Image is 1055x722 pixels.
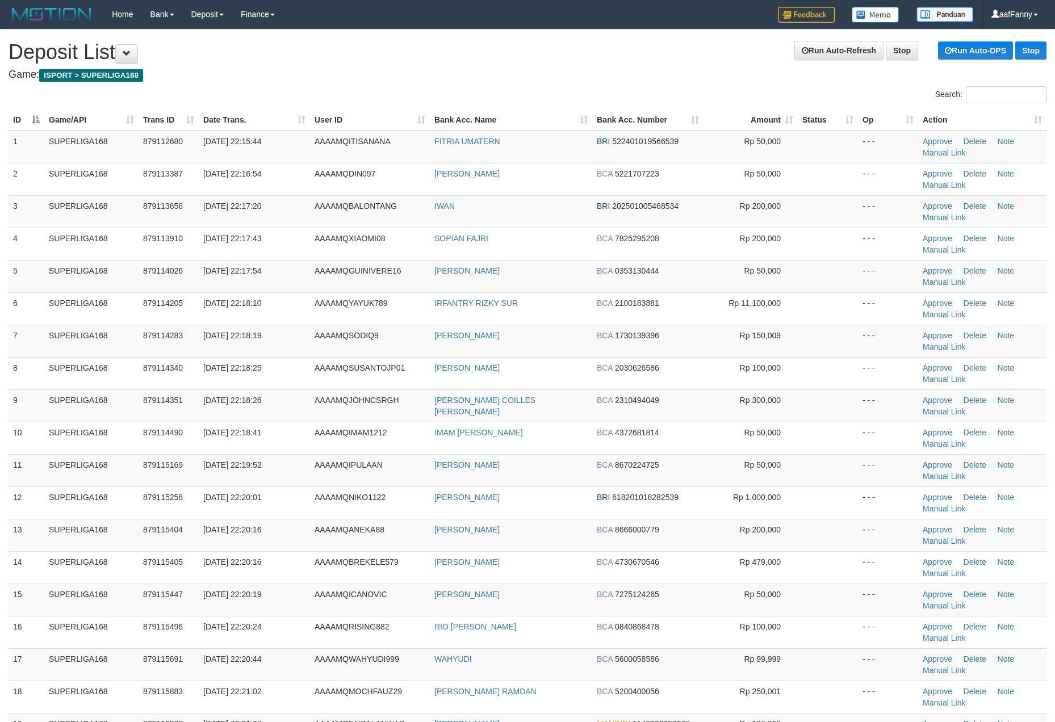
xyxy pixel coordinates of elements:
span: AAAAMQIMAM1212 [315,428,387,437]
a: Delete [964,299,986,308]
a: [PERSON_NAME] [434,460,500,469]
td: - - - [858,648,918,681]
img: MOTION_logo.png [9,6,95,23]
a: Note [998,460,1015,469]
th: Bank Acc. Name: activate to sort column ascending [430,110,592,131]
td: SUPERLIGA168 [44,131,139,163]
span: 879113656 [143,202,183,211]
a: Note [998,493,1015,502]
span: AAAAMQXIAOMI08 [315,234,385,243]
span: 879115883 [143,687,183,696]
a: Delete [964,363,986,372]
span: AAAAMQYAYUK789 [315,299,388,308]
td: SUPERLIGA168 [44,260,139,292]
span: 879114490 [143,428,183,437]
span: 879115405 [143,557,183,566]
a: Manual Link [923,213,966,222]
span: BCA [597,331,613,340]
a: Manual Link [923,601,966,610]
span: BRI [597,137,610,146]
span: BCA [597,590,613,599]
span: BCA [597,654,613,664]
td: - - - [858,389,918,422]
a: Manual Link [923,569,966,578]
a: Approve [923,169,952,178]
a: RIO [PERSON_NAME] [434,622,516,631]
td: SUPERLIGA168 [44,486,139,519]
span: Rp 1,000,000 [733,493,781,502]
td: - - - [858,195,918,228]
td: 5 [9,260,44,292]
th: Bank Acc. Number: activate to sort column ascending [592,110,704,131]
a: [PERSON_NAME] COILLES [PERSON_NAME] [434,396,535,416]
span: 879114351 [143,396,183,405]
a: Stop [886,41,918,60]
a: Approve [923,234,952,243]
td: - - - [858,131,918,163]
a: Approve [923,428,952,437]
a: Approve [923,622,952,631]
a: Approve [923,202,952,211]
span: 879115258 [143,493,183,502]
td: 7 [9,325,44,357]
span: [DATE] 22:20:16 [203,525,261,534]
td: SUPERLIGA168 [44,616,139,648]
td: 17 [9,648,44,681]
span: Copy 5221707223 to clipboard [615,169,659,178]
a: Stop [1015,41,1046,60]
a: [PERSON_NAME] [434,266,500,275]
span: Rp 50,000 [744,266,781,275]
span: 879114026 [143,266,183,275]
span: [DATE] 22:18:19 [203,331,261,340]
span: [DATE] 22:20:24 [203,622,261,631]
th: Game/API: activate to sort column ascending [44,110,139,131]
a: Manual Link [923,180,966,190]
td: 12 [9,486,44,519]
td: - - - [858,422,918,454]
span: AAAAMQWAHYUDI999 [315,654,399,664]
a: Manual Link [923,342,966,351]
a: Note [998,428,1015,437]
a: FITRIA UMATERN [434,137,500,146]
span: Copy 2100183881 to clipboard [615,299,659,308]
a: [PERSON_NAME] [434,169,500,178]
a: Note [998,169,1015,178]
span: [DATE] 22:20:44 [203,654,261,664]
th: ID: activate to sort column descending [9,110,44,131]
span: Rp 99,999 [744,654,781,664]
a: Approve [923,654,952,664]
span: Copy 5600058586 to clipboard [615,654,659,664]
span: Rp 200,000 [740,234,781,243]
span: AAAAMQNIKO1122 [315,493,386,502]
a: Approve [923,687,952,696]
td: SUPERLIGA168 [44,195,139,228]
h4: Game: [9,69,1046,81]
a: Delete [964,654,986,664]
td: 18 [9,681,44,713]
a: Approve [923,137,952,146]
span: Copy 1730139396 to clipboard [615,331,659,340]
a: WAHYUDI [434,654,472,664]
td: 14 [9,551,44,584]
span: [DATE] 22:16:54 [203,169,261,178]
a: Delete [964,137,986,146]
label: Search: [935,86,1046,103]
span: [DATE] 22:18:25 [203,363,261,372]
span: Rp 100,000 [740,622,781,631]
a: IMAM [PERSON_NAME] [434,428,523,437]
span: 879113910 [143,234,183,243]
th: User ID: activate to sort column ascending [310,110,430,131]
span: [DATE] 22:15:44 [203,137,261,146]
span: AAAAMQJOHNCSRGH [315,396,399,405]
span: AAAAMQICANOVIC [315,590,387,599]
span: AAAAMQSODIQ9 [315,331,379,340]
a: Delete [964,493,986,502]
span: [DATE] 22:19:52 [203,460,261,469]
h1: Deposit List [9,41,1046,64]
span: Copy 4730670546 to clipboard [615,557,659,566]
td: SUPERLIGA168 [44,519,139,551]
a: IRFANTRY RIZKY SUR [434,299,518,308]
span: Rp 50,000 [744,137,781,146]
span: [DATE] 22:21:02 [203,687,261,696]
a: Approve [923,493,952,502]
